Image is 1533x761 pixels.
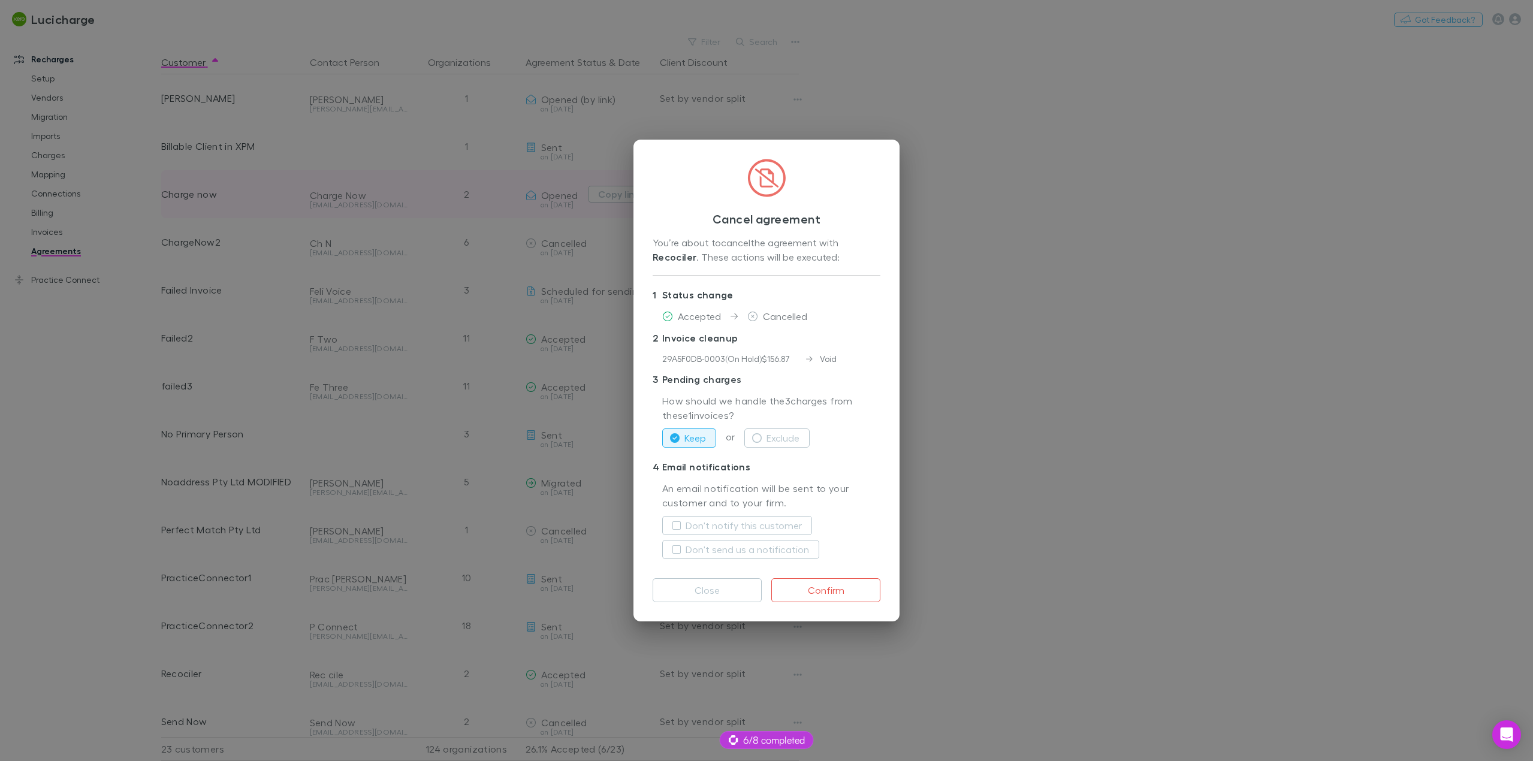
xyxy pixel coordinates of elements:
div: 2 [653,331,662,345]
span: or [716,431,744,442]
button: Confirm [771,578,880,602]
strong: Recociler [653,251,696,263]
div: Void [806,352,837,365]
button: Don't notify this customer [662,516,812,535]
label: Don't send us a notification [686,542,809,557]
p: Status change [653,285,880,304]
div: 29A5F0DB-0003 ( On Hold ) $156.87 [662,352,806,365]
p: Pending charges [653,370,880,389]
button: Close [653,578,762,602]
div: Open Intercom Messenger [1492,720,1521,749]
h3: Cancel agreement [653,212,880,226]
p: Invoice cleanup [653,328,880,348]
div: 4 [653,460,662,474]
div: 1 [653,288,662,302]
p: Email notifications [653,457,880,476]
label: Don't notify this customer [686,518,802,533]
button: Exclude [744,428,810,448]
span: Cancelled [763,310,807,322]
div: 3 [653,372,662,386]
p: An email notification will be sent to your customer and to your firm. [662,481,880,511]
button: Keep [662,428,716,448]
span: Accepted [678,310,721,322]
p: How should we handle the 3 charges from these 1 invoices? [662,394,880,424]
img: CircledFileSlash.svg [747,159,786,197]
div: You’re about to cancel the agreement with . These actions will be executed: [653,235,880,265]
button: Don't send us a notification [662,540,819,559]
